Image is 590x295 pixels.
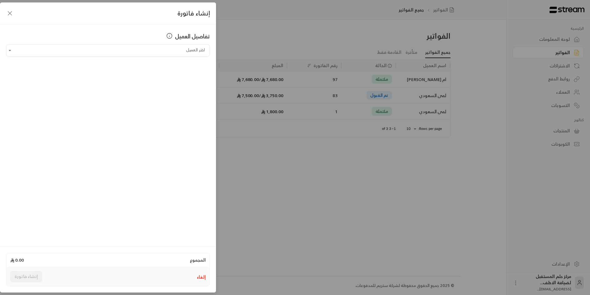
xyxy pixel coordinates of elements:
button: إلغاء [197,274,206,280]
span: تفاصيل العميل [175,32,210,41]
button: Open [6,47,14,54]
span: المجموع [190,257,206,263]
span: 0.00 [10,257,24,263]
span: إنشاء فاتورة [177,8,210,19]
